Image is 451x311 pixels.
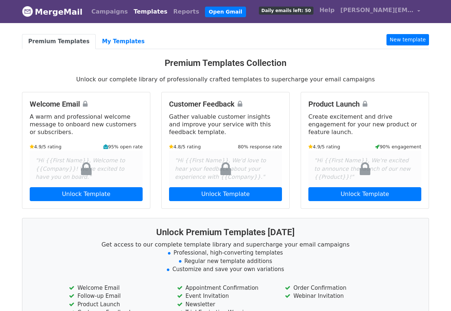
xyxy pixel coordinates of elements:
[205,7,246,17] a: Open Gmail
[69,300,166,309] li: Product Launch
[30,143,62,150] small: 4.9/5 rating
[375,143,421,150] small: 90% engagement
[103,143,143,150] small: 95% open rate
[386,34,429,45] a: New template
[31,249,420,257] li: Professional, high-converting templates
[30,151,143,187] div: "Hi {{First Name}}, Welcome to {{Company}}! We're excited to have you on board."
[169,187,282,201] a: Unlock Template
[308,143,340,150] small: 4.9/5 rating
[177,284,274,292] li: Appointment Confirmation
[31,241,420,248] p: Get access to our complete template library and supercharge your email campaigns
[169,151,282,187] div: "Hi {{First Name}}, We'd love to hear your feedback about your experience with {{Company}}."
[22,34,96,49] a: Premium Templates
[22,58,429,69] h3: Premium Templates Collection
[169,143,201,150] small: 4.8/5 rating
[308,151,421,187] div: "Hi {{First Name}}, We're excited to announce the launch of our new {{Product}}!"
[169,100,282,108] h4: Customer Feedback
[31,257,420,266] li: Regular new template additions
[69,292,166,300] li: Follow-up Email
[337,3,423,20] a: [PERSON_NAME][EMAIL_ADDRESS][PERSON_NAME][DOMAIN_NAME]
[30,113,143,136] p: A warm and professional welcome message to onboard new customers or subscribers.
[30,100,143,108] h4: Welcome Email
[177,300,274,309] li: Newsletter
[316,3,337,18] a: Help
[308,113,421,136] p: Create excitement and drive engagement for your new product or feature launch.
[177,292,274,300] li: Event Invitation
[31,265,420,274] li: Customize and save your own variations
[22,75,429,83] p: Unlock our complete library of professionally crafted templates to supercharge your email campaigns
[22,6,33,17] img: MergeMail logo
[69,284,166,292] li: Welcome Email
[259,7,313,15] span: Daily emails left: 50
[131,4,170,19] a: Templates
[170,4,202,19] a: Reports
[96,34,151,49] a: My Templates
[285,284,382,292] li: Order Confirmation
[285,292,382,300] li: Webinar Invitation
[256,3,316,18] a: Daily emails left: 50
[88,4,131,19] a: Campaigns
[238,143,282,150] small: 80% response rate
[169,113,282,136] p: Gather valuable customer insights and improve your service with this feedback template.
[308,100,421,108] h4: Product Launch
[30,187,143,201] a: Unlock Template
[22,4,82,19] a: MergeMail
[31,227,420,238] h3: Unlock Premium Templates [DATE]
[340,6,414,15] span: [PERSON_NAME][EMAIL_ADDRESS][PERSON_NAME][DOMAIN_NAME]
[308,187,421,201] a: Unlock Template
